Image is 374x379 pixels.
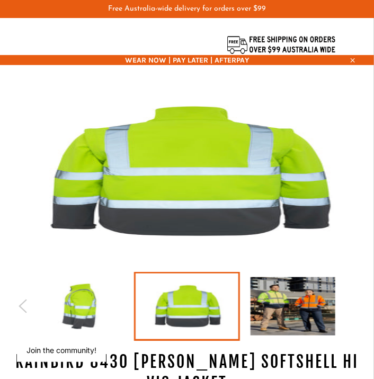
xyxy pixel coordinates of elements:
button: Join the community! [26,346,96,355]
img: Flat $9.95 shipping Australia wide [226,34,337,55]
span: WEAR NOW | PAY LATER | AFTERPAY [7,55,367,65]
img: RAINBIRD 8430 Landy Softshell Hi Vis Jacket - Workin' Gear [7,81,367,261]
span: Free Australia-wide delivery for orders over $99 [108,5,266,13]
img: RAINBIRD 8430 Landy Softshell Hi Vis Jacket - Workin' Gear [251,277,335,336]
img: RAINBIRD 8430 Landy Softshell Hi Vis Jacket - Workin' Gear [39,277,123,336]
